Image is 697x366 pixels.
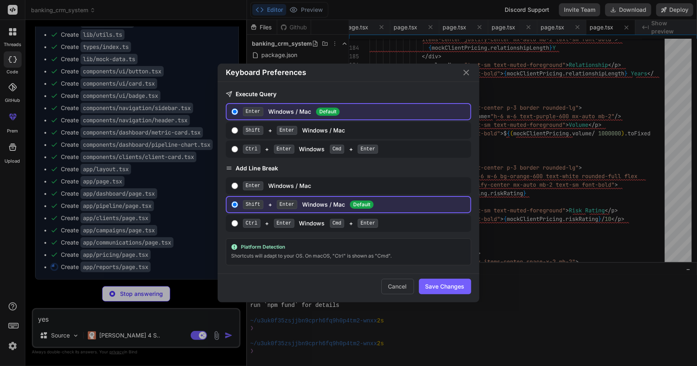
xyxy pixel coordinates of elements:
h3: Execute Query [226,90,471,98]
span: Default [316,108,340,116]
div: + Windows + [243,219,467,228]
button: Save Changes [419,279,471,294]
span: Enter [274,219,294,228]
div: Shortcuts will adapt to your OS. On macOS, "Ctrl" is shown as "Cmd". [231,252,465,260]
span: Enter [243,107,263,116]
span: Cmd [330,219,345,228]
input: Ctrl+Enter Windows Cmd+Enter [232,146,238,152]
span: Ctrl [243,145,261,154]
span: Enter [277,200,297,209]
button: Close [461,68,471,77]
input: EnterWindows / Mac Default [232,108,238,115]
span: Shift [243,200,263,209]
span: Shift [243,126,263,135]
div: + Windows / Mac [243,200,467,209]
span: Default [350,201,374,209]
h2: Keyboard Preferences [226,67,306,78]
input: Shift+EnterWindows / MacDefault [232,201,238,208]
span: Enter [358,219,378,228]
div: Platform Detection [231,244,465,250]
button: Cancel [381,279,414,294]
span: Enter [274,145,294,154]
span: Cmd [330,145,345,154]
div: Windows / Mac [243,107,467,116]
span: Enter [243,181,263,190]
div: Windows / Mac [243,181,467,190]
span: Ctrl [243,219,261,228]
div: + Windows / Mac [243,126,467,135]
input: EnterWindows / Mac [232,183,238,189]
input: Ctrl+Enter Windows Cmd+Enter [232,220,238,227]
span: Enter [358,145,378,154]
span: Enter [277,126,297,135]
input: Shift+EnterWindows / Mac [232,127,238,134]
h3: Add Line Break [226,164,471,172]
div: + Windows + [243,145,467,154]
